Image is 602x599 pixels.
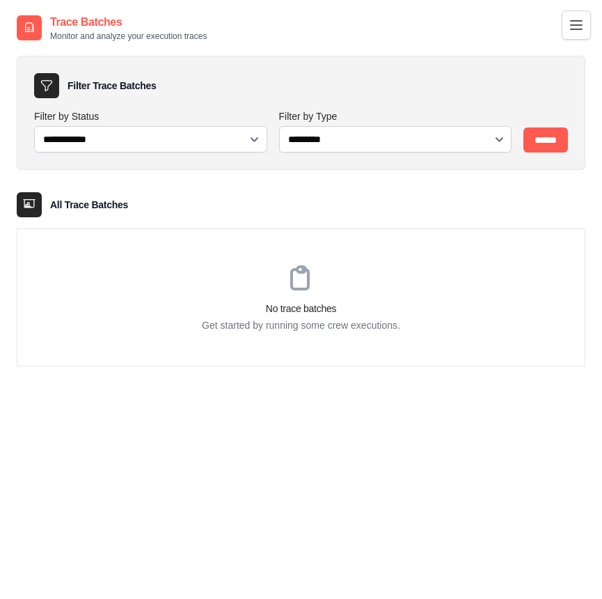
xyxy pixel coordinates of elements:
[50,31,207,42] p: Monitor and analyze your execution traces
[34,109,268,123] label: Filter by Status
[50,14,207,31] h2: Trace Batches
[68,79,156,93] h3: Filter Trace Batches
[17,302,585,316] h3: No trace batches
[17,318,585,332] p: Get started by running some crew executions.
[562,10,591,40] button: Toggle navigation
[279,109,513,123] label: Filter by Type
[50,198,128,212] h3: All Trace Batches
